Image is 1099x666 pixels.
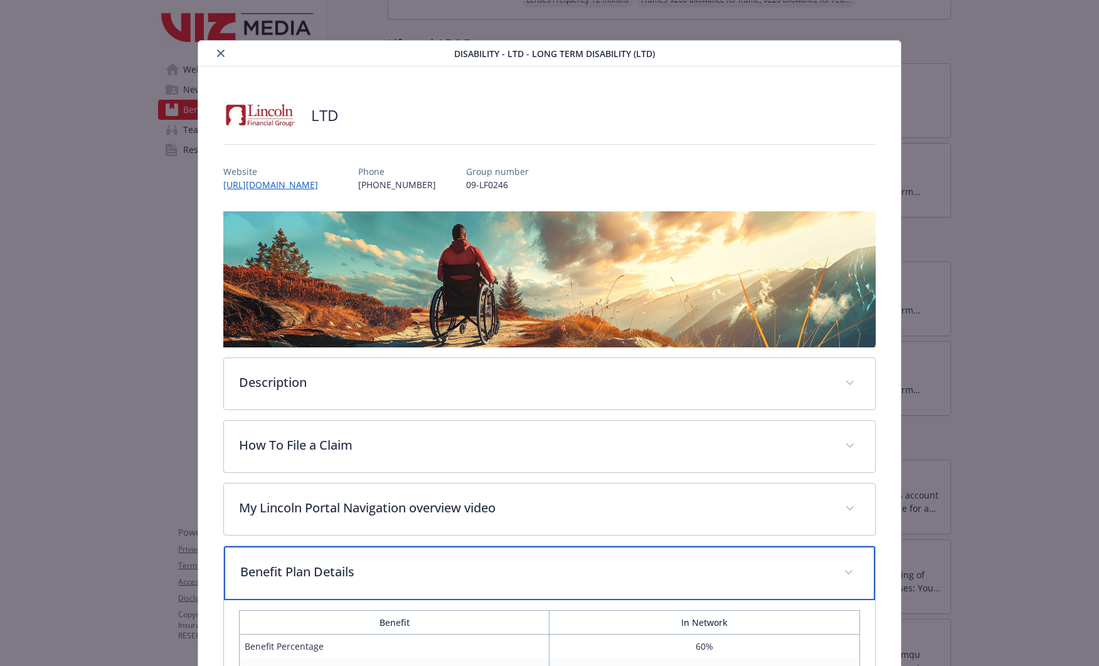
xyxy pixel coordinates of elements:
[358,178,436,191] p: [PHONE_NUMBER]
[240,634,549,658] td: Benefit Percentage
[549,634,859,658] td: 60%
[466,165,529,178] p: Group number
[224,484,874,535] div: My Lincoln Portal Navigation overview video
[213,46,228,61] button: close
[466,178,529,191] p: 09-LF0246
[240,610,549,634] th: Benefit
[224,421,874,472] div: How To File a Claim
[223,179,328,191] a: [URL][DOMAIN_NAME]
[223,97,299,134] img: Lincoln Financial Group
[223,165,328,178] p: Website
[239,499,829,517] p: My Lincoln Portal Navigation overview video
[311,105,338,126] h2: LTD
[454,47,655,60] span: Disability - LTD - Long Term Disability (LTD)
[240,563,828,581] p: Benefit Plan Details
[223,211,875,347] img: banner
[224,358,874,410] div: Description
[358,165,436,178] p: Phone
[549,610,859,634] th: In Network
[224,546,874,600] div: Benefit Plan Details
[239,373,829,392] p: Description
[239,436,829,455] p: How To File a Claim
